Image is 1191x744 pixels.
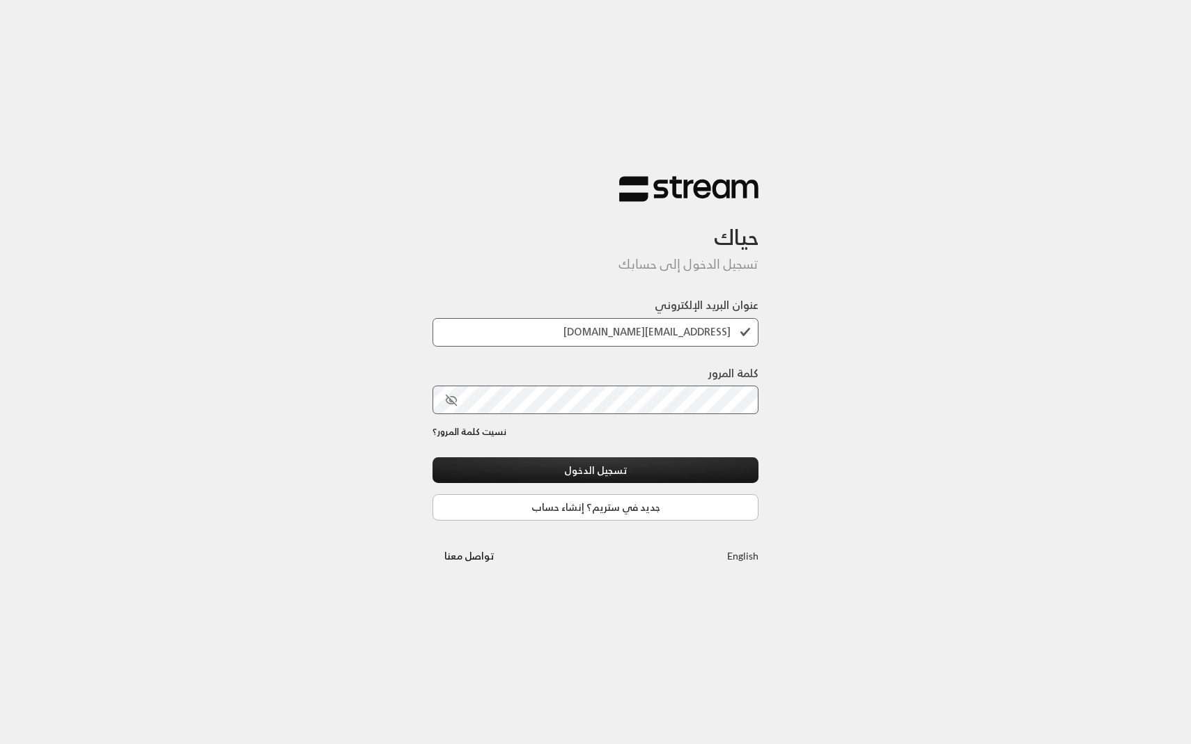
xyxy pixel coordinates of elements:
[708,365,758,381] label: كلمة المرور
[433,547,506,564] a: تواصل معنا
[655,296,758,313] label: عنوان البريد الإلكتروني
[439,388,463,412] button: toggle password visibility
[727,543,758,569] a: English
[433,318,758,347] input: اكتب بريدك الإلكتروني هنا
[433,257,758,272] h5: تسجيل الدخول إلى حسابك
[433,543,506,569] button: تواصل معنا
[619,175,758,203] img: Stream Logo
[433,203,758,251] h3: حياك
[433,425,506,439] a: نسيت كلمة المرور؟
[433,457,758,483] button: تسجيل الدخول
[433,494,758,520] a: جديد في ستريم؟ إنشاء حساب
